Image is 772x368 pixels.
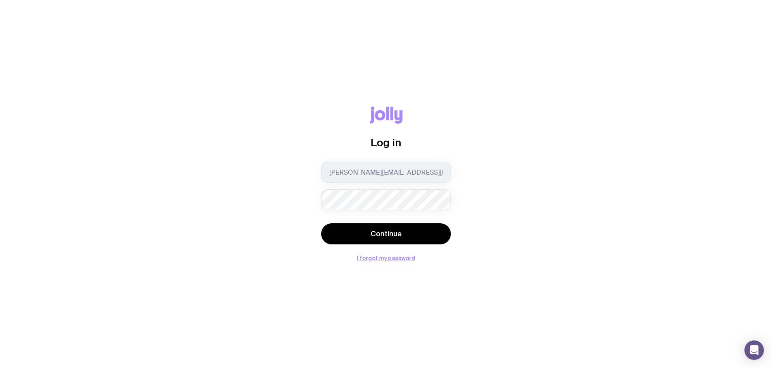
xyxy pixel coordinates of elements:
span: Log in [371,137,401,148]
button: Continue [321,223,451,244]
button: I forgot my password [357,255,415,261]
span: Continue [371,229,402,239]
div: Open Intercom Messenger [744,340,764,360]
input: you@email.com [321,162,451,183]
